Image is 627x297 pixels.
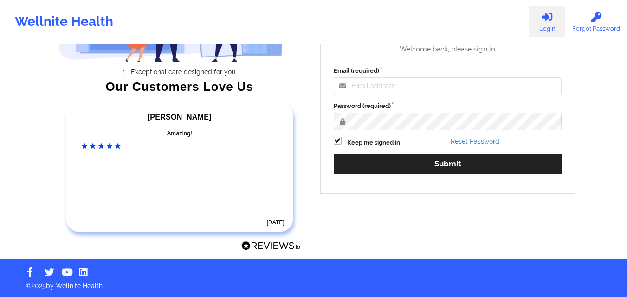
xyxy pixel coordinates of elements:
[327,45,569,53] div: Welcome back, please sign in
[529,6,565,37] a: Login
[334,101,562,111] label: Password (required)
[148,113,212,121] span: [PERSON_NAME]
[451,138,499,145] a: Reset Password
[19,275,608,291] p: © 2025 by Wellnite Health
[334,66,562,76] label: Email (required)
[58,82,301,91] div: Our Customers Love Us
[241,241,301,253] a: Reviews.io Logo
[241,241,301,251] img: Reviews.io Logo
[267,219,284,226] time: [DATE]
[81,129,278,138] div: Amazing!
[565,6,627,37] a: Forgot Password
[347,138,400,147] label: Keep me signed in
[67,68,301,76] li: Exceptional care designed for you.
[334,154,562,174] button: Submit
[334,77,562,95] input: Email address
